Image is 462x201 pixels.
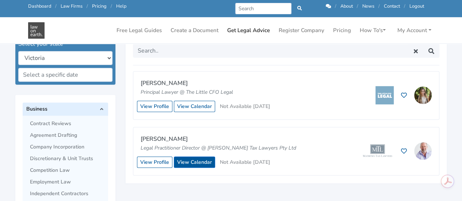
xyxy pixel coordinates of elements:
[30,165,108,176] a: Competition Law
[224,23,273,38] a: Get Legal Advice
[361,142,394,160] img: Mathews Tax Lawyers Pty Ltd
[30,176,108,188] a: Employment Law
[362,3,374,9] a: News
[335,3,336,9] span: /
[111,3,112,9] span: /
[23,103,108,116] a: Business
[18,68,112,82] input: Select a specific date
[28,22,45,39] img: Taxation Get Legal Advice in
[394,23,434,38] a: My Account
[87,3,88,9] span: /
[235,3,292,14] input: Search
[30,167,104,173] span: Competition Law
[141,79,268,88] p: [PERSON_NAME]
[114,23,165,38] a: Free Legal Guides
[217,156,274,168] button: Not Available [DATE]
[92,3,107,9] a: Pricing
[174,156,215,168] a: View Calendar
[30,156,104,162] span: Discretionary & Unit Trusts
[414,142,432,160] img: Mark Mathews
[141,135,296,144] p: [PERSON_NAME]
[30,132,104,138] span: Agreement Drafting
[30,153,108,165] a: Discretionary & Unit Trusts
[133,44,408,58] input: Search..
[357,23,389,38] a: How To's
[137,101,172,112] a: View Profile
[174,101,215,112] a: View Calendar
[30,191,104,197] span: Independent Contractors
[141,88,268,96] p: Principal Lawyer @ The Little CFO Legal
[30,118,108,130] a: Contract Reviews
[340,3,353,9] a: About
[30,188,108,200] a: Independent Contractors
[116,3,126,9] a: Help
[137,156,172,168] a: View Profile
[28,3,51,9] a: Dashboard
[168,23,221,38] a: Create a Document
[414,86,432,104] img: Tessa Fisher
[30,141,108,153] a: Company Incorporation
[30,179,104,185] span: Employment Law
[55,3,57,9] span: /
[378,3,380,9] span: /
[357,3,358,9] span: /
[375,86,394,104] img: The Little CFO Legal
[409,3,424,9] a: Logout
[384,3,400,9] a: Contact
[276,23,327,38] a: Register Company
[61,3,83,9] a: Law Firms
[141,144,296,152] p: Legal Practitioner Director @ [PERSON_NAME] Tax Lawyers Pty Ltd
[26,106,96,112] span: Business
[217,101,274,112] button: Not Available [DATE]
[30,130,108,141] a: Agreement Drafting
[330,23,354,38] a: Pricing
[404,3,405,9] span: /
[30,121,104,127] span: Contract Reviews
[30,144,104,150] span: Company Incorporation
